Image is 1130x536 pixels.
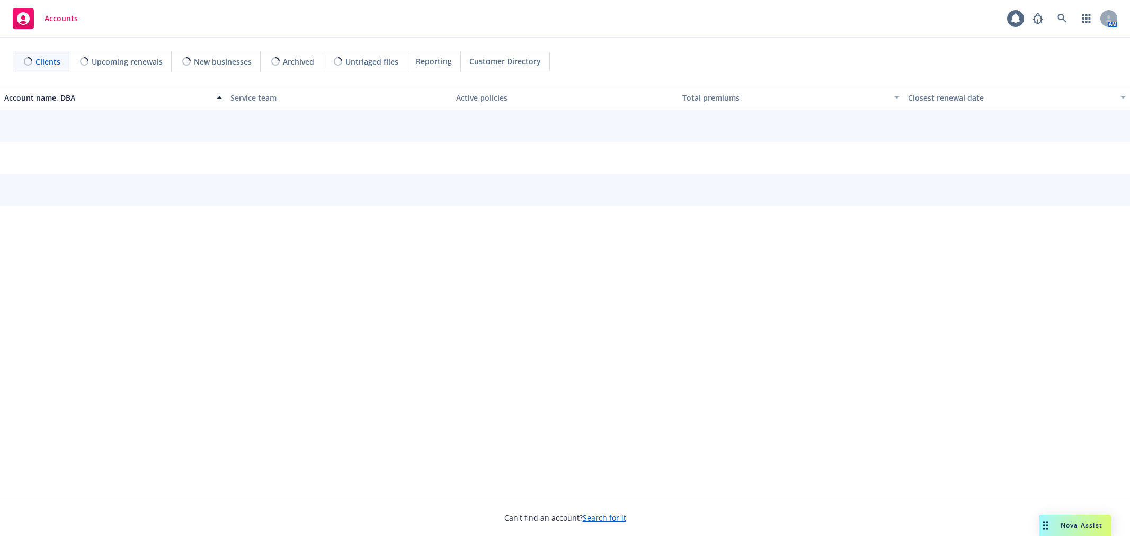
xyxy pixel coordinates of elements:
a: Search for it [583,513,626,523]
div: Account name, DBA [4,92,210,103]
button: Total premiums [678,85,904,110]
button: Closest renewal date [904,85,1130,110]
span: Reporting [416,56,452,67]
a: Report a Bug [1027,8,1048,29]
button: Service team [226,85,452,110]
span: Archived [283,56,314,67]
span: Untriaged files [345,56,398,67]
button: Nova Assist [1039,515,1111,536]
a: Search [1052,8,1073,29]
div: Service team [230,92,448,103]
a: Accounts [8,4,82,33]
span: Upcoming renewals [92,56,163,67]
span: Nova Assist [1061,521,1102,530]
div: Total premiums [682,92,888,103]
div: Closest renewal date [908,92,1114,103]
span: Can't find an account? [504,512,626,523]
div: Active policies [456,92,674,103]
span: Clients [35,56,60,67]
div: Drag to move [1039,515,1052,536]
button: Active policies [452,85,678,110]
a: Switch app [1076,8,1097,29]
span: New businesses [194,56,252,67]
span: Accounts [45,14,78,23]
span: Customer Directory [469,56,541,67]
